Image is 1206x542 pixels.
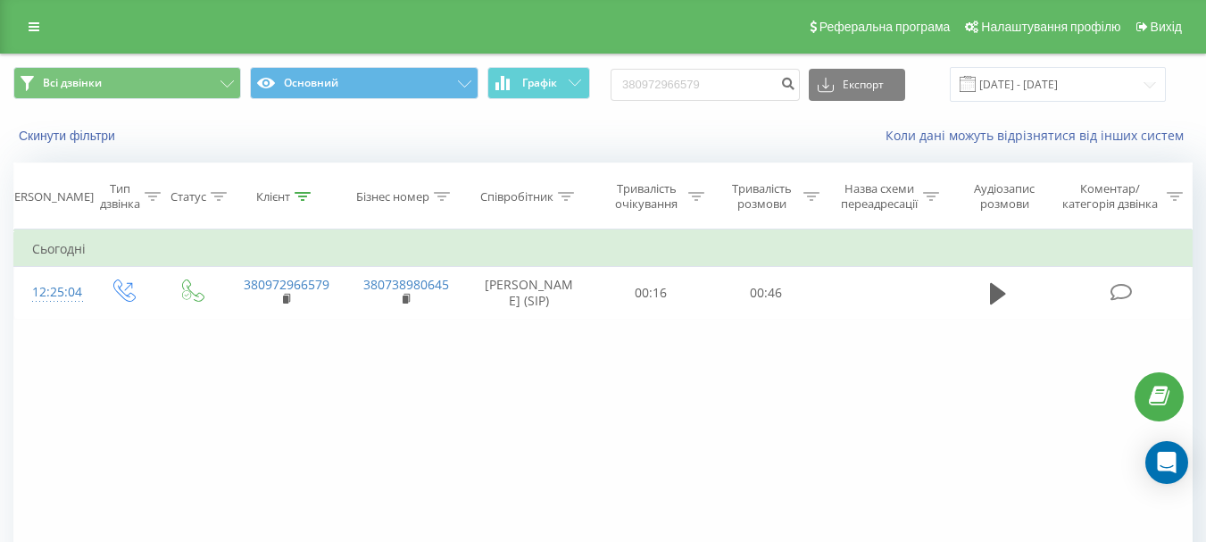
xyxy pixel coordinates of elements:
[709,267,824,319] td: 00:46
[819,20,951,34] span: Реферальна програма
[725,181,799,212] div: Тривалість розмови
[610,181,684,212] div: Тривалість очікування
[363,276,449,293] a: 380738980645
[250,67,478,99] button: Основний
[1151,20,1182,34] span: Вихід
[522,77,557,89] span: Графік
[100,181,140,212] div: Тип дзвінка
[256,189,290,204] div: Клієнт
[480,189,553,204] div: Співробітник
[171,189,206,204] div: Статус
[465,267,594,319] td: [PERSON_NAME] (SIP)
[886,127,1193,144] a: Коли дані можуть відрізнятися вiд інших систем
[611,69,800,101] input: Пошук за номером
[13,67,241,99] button: Всі дзвінки
[244,276,329,293] a: 380972966579
[981,20,1120,34] span: Налаштування профілю
[1058,181,1162,212] div: Коментар/категорія дзвінка
[4,189,94,204] div: [PERSON_NAME]
[840,181,919,212] div: Назва схеми переадресації
[487,67,590,99] button: Графік
[14,231,1193,267] td: Сьогодні
[43,76,102,90] span: Всі дзвінки
[32,275,70,310] div: 12:25:04
[1145,441,1188,484] div: Open Intercom Messenger
[13,128,124,144] button: Скинути фільтри
[594,267,709,319] td: 00:16
[809,69,905,101] button: Експорт
[960,181,1050,212] div: Аудіозапис розмови
[356,189,429,204] div: Бізнес номер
